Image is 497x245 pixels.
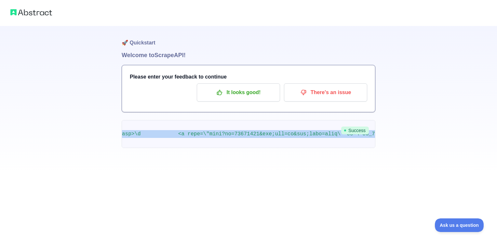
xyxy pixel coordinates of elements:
[202,87,275,98] p: It looks good!
[197,83,280,102] button: It looks good!
[341,127,369,134] span: Success
[130,73,367,81] h3: Please enter your feedback to continue
[284,83,367,102] button: There's an issue
[122,51,375,60] h1: Welcome to Scrape API!
[122,26,375,51] h1: 🚀 Quickstart
[435,218,484,232] iframe: Toggle Customer Support
[289,87,362,98] p: There's an issue
[10,8,52,17] img: Abstract logo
